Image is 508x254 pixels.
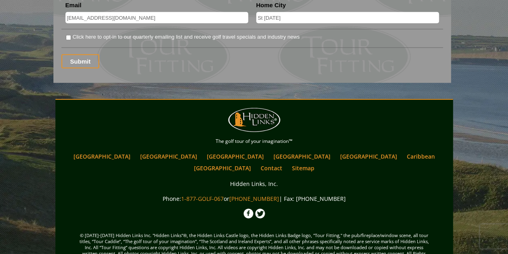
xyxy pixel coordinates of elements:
[65,1,82,9] label: Email
[336,151,401,162] a: [GEOGRAPHIC_DATA]
[203,151,268,162] a: [GEOGRAPHIC_DATA]
[256,1,286,9] label: Home City
[190,162,255,174] a: [GEOGRAPHIC_DATA]
[269,151,335,162] a: [GEOGRAPHIC_DATA]
[57,179,451,189] p: Hidden Links, Inc.
[288,162,318,174] a: Sitemap
[136,151,201,162] a: [GEOGRAPHIC_DATA]
[69,151,135,162] a: [GEOGRAPHIC_DATA]
[73,33,300,41] label: Click here to opt-in to our quarterly emailing list and receive golf travel specials and industry...
[229,195,279,202] a: [PHONE_NUMBER]
[61,54,100,68] input: Submit
[57,137,451,146] p: The golf tour of your imagination™
[57,194,451,204] p: Phone: or | Fax: [PHONE_NUMBER]
[181,195,224,202] a: 1-877-GOLF-067
[403,151,439,162] a: Caribbean
[257,162,286,174] a: Contact
[255,209,265,219] img: Twitter
[243,209,253,219] img: Facebook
